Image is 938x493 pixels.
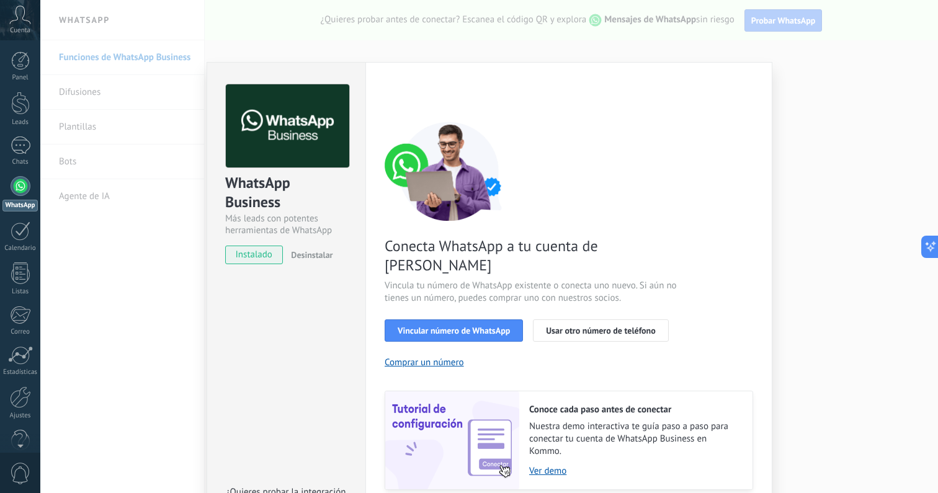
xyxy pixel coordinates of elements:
span: Desinstalar [291,249,333,260]
div: Ajustes [2,412,38,420]
span: Cuenta [10,27,30,35]
div: Estadísticas [2,368,38,376]
div: Listas [2,288,38,296]
button: Vincular número de WhatsApp [385,319,523,342]
div: WhatsApp [2,200,38,211]
span: Vincula tu número de WhatsApp existente o conecta uno nuevo. Si aún no tienes un número, puedes c... [385,280,680,304]
img: connect number [385,122,515,221]
div: Correo [2,328,38,336]
span: Vincular número de WhatsApp [398,326,510,335]
span: Nuestra demo interactiva te guía paso a paso para conectar tu cuenta de WhatsApp Business en Kommo. [529,420,740,458]
div: Leads [2,118,38,127]
span: instalado [226,246,282,264]
button: Usar otro número de teléfono [533,319,668,342]
div: WhatsApp Business [225,173,347,213]
span: Conecta WhatsApp a tu cuenta de [PERSON_NAME] [385,236,680,275]
a: Ver demo [529,465,740,477]
button: Comprar un número [385,357,464,368]
div: Panel [2,74,38,82]
div: Calendario [2,244,38,252]
span: Usar otro número de teléfono [546,326,655,335]
button: Desinstalar [286,246,333,264]
div: Más leads con potentes herramientas de WhatsApp [225,213,347,236]
h2: Conoce cada paso antes de conectar [529,404,740,415]
img: logo_main.png [226,84,349,168]
div: Chats [2,158,38,166]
